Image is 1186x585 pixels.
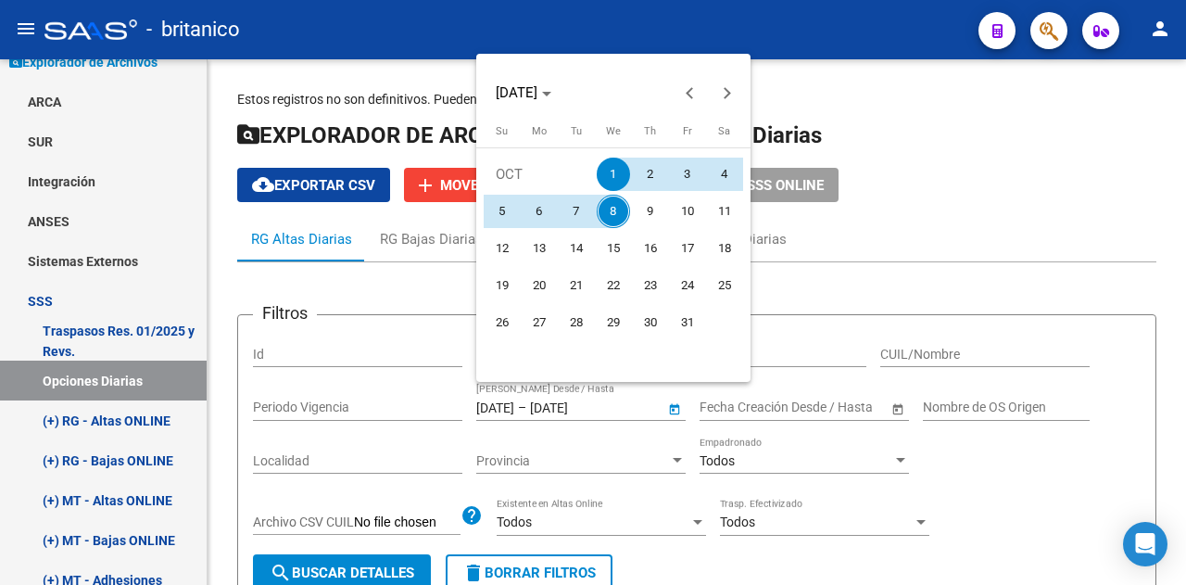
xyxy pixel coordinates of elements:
[644,125,656,137] span: Th
[669,156,706,193] button: October 3, 2025
[484,304,521,341] button: October 26, 2025
[523,232,556,265] span: 13
[683,125,692,137] span: Fr
[496,125,508,137] span: Su
[1123,522,1167,566] div: Open Intercom Messenger
[632,267,669,304] button: October 23, 2025
[706,193,743,230] button: October 11, 2025
[671,269,704,302] span: 24
[560,195,593,228] span: 7
[634,269,667,302] span: 23
[634,158,667,191] span: 2
[532,125,547,137] span: Mo
[521,304,558,341] button: October 27, 2025
[560,232,593,265] span: 14
[706,156,743,193] button: October 4, 2025
[595,156,632,193] button: October 1, 2025
[671,306,704,339] span: 31
[669,193,706,230] button: October 10, 2025
[558,267,595,304] button: October 21, 2025
[595,230,632,267] button: October 15, 2025
[597,306,630,339] span: 29
[669,304,706,341] button: October 31, 2025
[708,158,741,191] span: 4
[558,193,595,230] button: October 7, 2025
[718,125,730,137] span: Sa
[632,304,669,341] button: October 30, 2025
[597,232,630,265] span: 15
[521,193,558,230] button: October 6, 2025
[484,156,595,193] td: OCT
[669,267,706,304] button: October 24, 2025
[558,230,595,267] button: October 14, 2025
[597,269,630,302] span: 22
[571,125,582,137] span: Tu
[523,195,556,228] span: 6
[496,84,537,101] span: [DATE]
[706,267,743,304] button: October 25, 2025
[634,195,667,228] span: 9
[484,193,521,230] button: October 5, 2025
[632,193,669,230] button: October 9, 2025
[595,304,632,341] button: October 29, 2025
[521,230,558,267] button: October 13, 2025
[486,269,519,302] span: 19
[708,195,741,228] span: 11
[632,230,669,267] button: October 16, 2025
[558,304,595,341] button: October 28, 2025
[521,267,558,304] button: October 20, 2025
[560,269,593,302] span: 21
[523,306,556,339] span: 27
[606,125,621,137] span: We
[560,306,593,339] span: 28
[523,269,556,302] span: 20
[671,195,704,228] span: 10
[484,230,521,267] button: October 12, 2025
[671,232,704,265] span: 17
[597,195,630,228] span: 8
[669,230,706,267] button: October 17, 2025
[671,158,704,191] span: 3
[595,267,632,304] button: October 22, 2025
[634,306,667,339] span: 30
[486,195,519,228] span: 5
[708,74,745,111] button: Next month
[486,306,519,339] span: 26
[595,193,632,230] button: October 8, 2025
[671,74,708,111] button: Previous month
[708,269,741,302] span: 25
[484,267,521,304] button: October 19, 2025
[634,232,667,265] span: 16
[486,232,519,265] span: 12
[597,158,630,191] span: 1
[706,230,743,267] button: October 18, 2025
[488,76,559,109] button: Choose month and year
[708,232,741,265] span: 18
[632,156,669,193] button: October 2, 2025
